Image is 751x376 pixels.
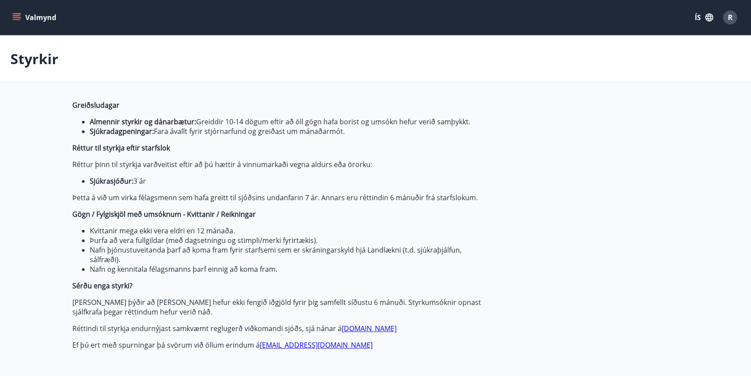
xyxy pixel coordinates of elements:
li: 3 ár [90,176,484,186]
li: Greiddir 10-14 dögum eftir að öll gögn hafa borist og umsókn hefur verið samþykkt. [90,117,484,126]
p: Þetta á við um virka félagsmenn sem hafa greitt til sjóðsins undanfarin 7 ár. Annars eru réttindi... [72,193,484,202]
strong: Gögn / Fylgiskjöl með umsóknum - Kvittanir / Reikningar [72,209,256,219]
p: Réttindi til styrkja endurnýjast samkvæmt reglugerð viðkomandi sjóðs, sjá nánar á [72,324,484,333]
strong: Sjúkrasjóður: [90,176,133,186]
button: ÍS [690,10,718,25]
p: Ef þú ert með spurningar þá svörum við öllum erindum á [72,340,484,350]
p: Réttur þinn til styrkja varðveitist eftir að þú hættir á vinnumarkaði vegna aldurs eða örorku: [72,160,484,169]
button: R [720,7,741,28]
strong: Réttur til styrkja eftir starfslok [72,143,170,153]
button: menu [10,10,60,25]
p: [PERSON_NAME] þýðir að [PERSON_NAME] hefur ekki fengið iðgjöld fyrir þig samfellt síðustu 6 mánuð... [72,297,484,317]
strong: Sérðu enga styrki? [72,281,133,291]
a: [EMAIL_ADDRESS][DOMAIN_NAME] [260,340,373,350]
span: R [728,13,733,22]
li: Nafn þjónustuveitanda þarf að koma fram fyrir starfsemi sem er skráningarskyld hjá Landlækni (t.d... [90,245,484,264]
li: Þurfa að vera fullgildar (með dagsetningu og stimpli/merki fyrirtækis). [90,236,484,245]
a: [DOMAIN_NAME] [342,324,397,333]
li: Nafn og kennitala félagsmanns þarf einnig að koma fram. [90,264,484,274]
li: Kvittanir mega ekki vera eldri en 12 mánaða. [90,226,484,236]
p: Styrkir [10,49,58,68]
li: Fara ávallt fyrir stjórnarfund og greiðast um mánaðarmót. [90,126,484,136]
strong: Almennir styrkir og dánarbætur: [90,117,196,126]
strong: Greiðsludagar [72,100,119,110]
strong: Sjúkradagpeningar: [90,126,154,136]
